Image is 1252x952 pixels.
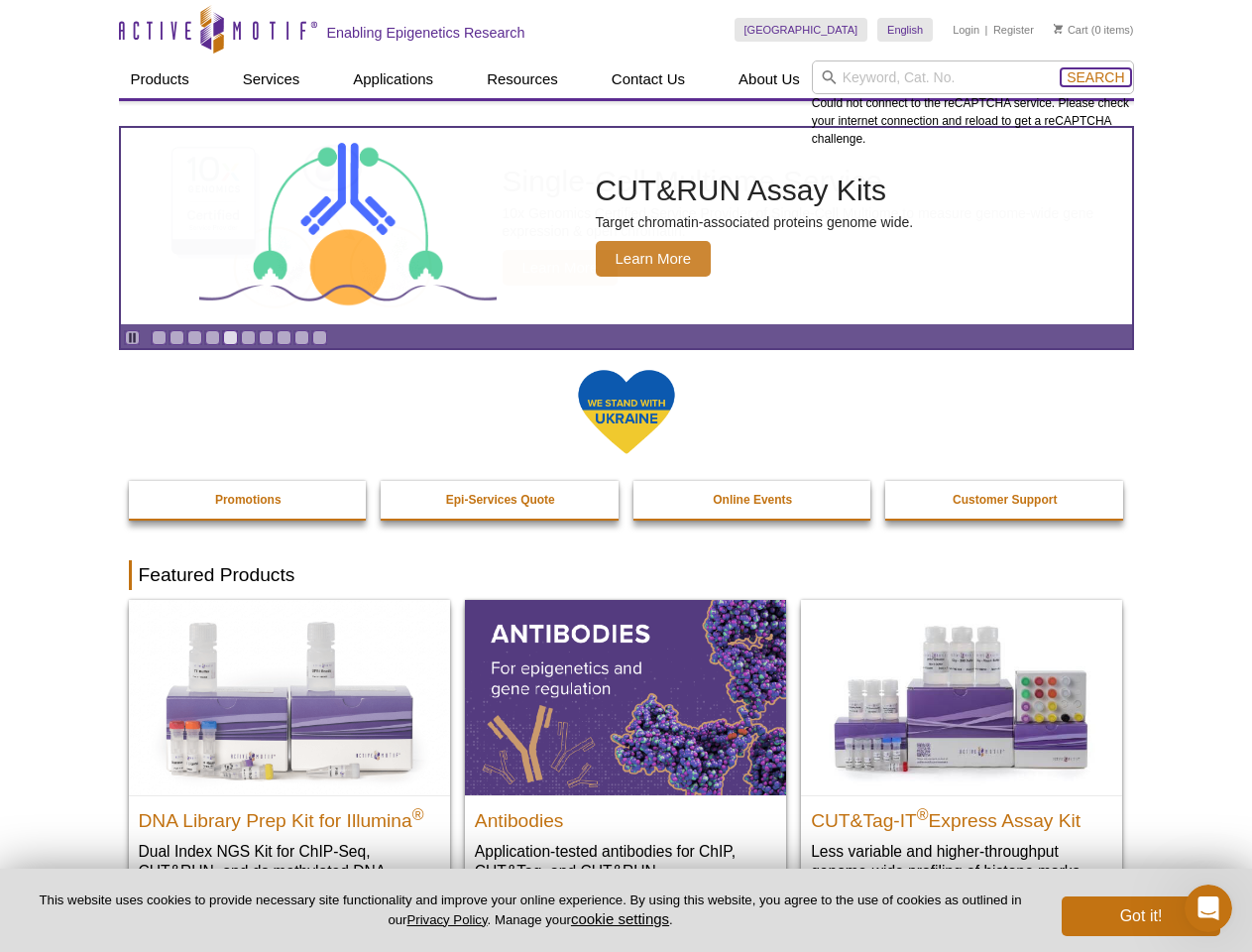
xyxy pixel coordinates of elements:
a: Go to slide 1 [152,330,167,345]
a: Go to slide 5 [223,330,238,345]
p: Less variable and higher-throughput genome-wide profiling of histone marks​. [811,841,1112,882]
iframe: Intercom live chat [1185,885,1232,932]
a: Register [993,23,1034,37]
a: Resources [475,60,570,98]
img: All Antibodies [465,600,786,794]
a: Go to slide 3 [187,330,202,345]
a: Applications [341,60,445,98]
img: DNA Library Prep Kit for Illumina [129,600,450,794]
a: English [877,18,933,42]
a: All Antibodies Antibodies Application-tested antibodies for ChIP, CUT&Tag, and CUT&RUN. [465,600,786,900]
sup: ® [412,805,424,822]
a: Privacy Policy [406,912,487,927]
button: cookie settings [571,910,669,927]
a: Services [231,60,312,98]
h2: CUT&RUN Assay Kits [596,176,914,205]
img: Your Cart [1054,24,1063,34]
button: Got it! [1062,896,1220,936]
a: Go to slide 8 [277,330,291,345]
img: CUT&Tag-IT® Express Assay Kit [801,600,1122,794]
li: | [985,18,988,42]
div: Could not connect to the reCAPTCHA service. Please check your internet connection and reload to g... [812,60,1134,148]
p: This website uses cookies to provide necessary site functionality and improve your online experie... [32,892,1029,929]
a: [GEOGRAPHIC_DATA] [735,18,868,42]
sup: ® [917,805,929,822]
h2: Antibodies [475,801,776,831]
strong: Epi-Services Quote [446,493,555,507]
img: CUT&RUN Assay Kits [199,136,497,317]
h2: Featured Products [129,560,1124,590]
a: Products [119,60,201,98]
a: Login [953,23,979,37]
a: Customer Support [885,481,1125,519]
li: (0 items) [1054,18,1134,42]
input: Keyword, Cat. No. [812,60,1134,94]
a: DNA Library Prep Kit for Illumina DNA Library Prep Kit for Illumina® Dual Index NGS Kit for ChIP-... [129,600,450,920]
p: Target chromatin-associated proteins genome wide. [596,213,914,231]
a: CUT&Tag-IT® Express Assay Kit CUT&Tag-IT®Express Assay Kit Less variable and higher-throughput ge... [801,600,1122,900]
a: Toggle autoplay [125,330,140,345]
a: Go to slide 9 [294,330,309,345]
a: Go to slide 6 [241,330,256,345]
a: Go to slide 7 [259,330,274,345]
p: Application-tested antibodies for ChIP, CUT&Tag, and CUT&RUN. [475,841,776,882]
a: Online Events [633,481,873,519]
strong: Online Events [713,493,792,507]
h2: CUT&Tag-IT Express Assay Kit [811,801,1112,831]
a: About Us [727,60,812,98]
span: Learn More [596,241,712,277]
a: Contact Us [600,60,697,98]
strong: Promotions [215,493,282,507]
a: Go to slide 4 [205,330,220,345]
h2: DNA Library Prep Kit for Illumina [139,801,440,831]
strong: Customer Support [953,493,1057,507]
a: Go to slide 2 [170,330,184,345]
article: CUT&RUN Assay Kits [121,128,1132,324]
a: Promotions [129,481,369,519]
span: Search [1067,69,1124,85]
a: Go to slide 10 [312,330,327,345]
p: Dual Index NGS Kit for ChIP-Seq, CUT&RUN, and ds methylated DNA assays. [139,841,440,901]
img: We Stand With Ukraine [577,368,676,456]
a: Cart [1054,23,1088,37]
a: Epi-Services Quote [381,481,621,519]
button: Search [1061,68,1130,86]
h2: Enabling Epigenetics Research [327,24,525,42]
a: CUT&RUN Assay Kits CUT&RUN Assay Kits Target chromatin-associated proteins genome wide. Learn More [121,128,1132,324]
